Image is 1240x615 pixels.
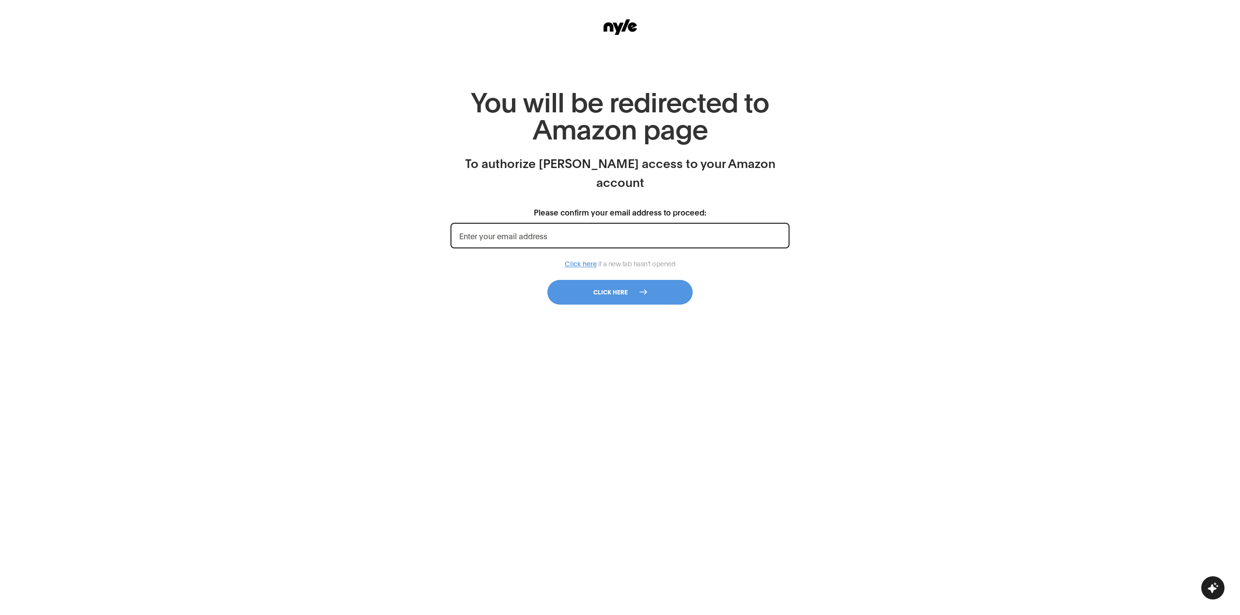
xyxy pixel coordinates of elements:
[450,206,790,218] label: Please confirm your email address to proceed:
[450,153,790,191] h4: To authorize [PERSON_NAME] access to your Amazon account
[450,223,790,248] input: Enter your email address
[450,258,790,268] p: if a new tab hasn’t opened
[450,87,790,141] h1: You will be redirected to Amazon page
[547,280,693,305] button: Click here
[565,258,597,268] button: Click here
